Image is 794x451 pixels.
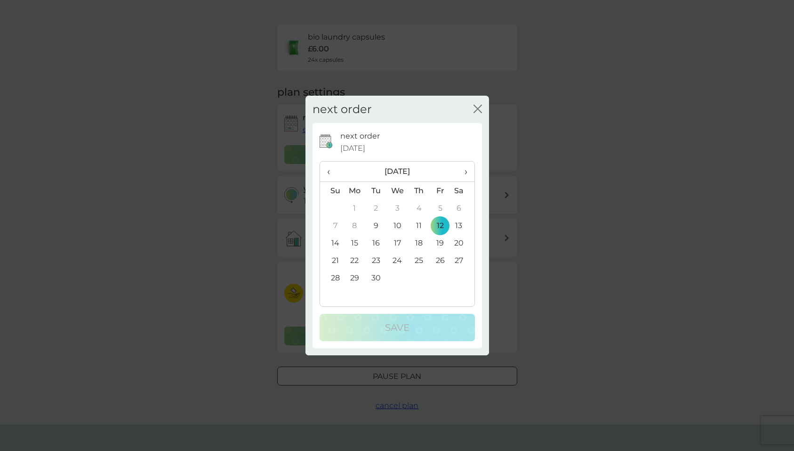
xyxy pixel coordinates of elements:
p: next order [340,130,380,142]
th: Mo [344,182,366,200]
td: 23 [365,252,386,269]
span: ‹ [327,162,337,181]
th: Th [408,182,429,200]
td: 4 [408,199,429,217]
td: 14 [320,234,344,252]
th: We [386,182,408,200]
td: 3 [386,199,408,217]
td: 21 [320,252,344,269]
button: close [473,105,482,115]
span: › [457,162,467,181]
td: 6 [450,199,474,217]
td: 9 [365,217,386,234]
td: 30 [365,269,386,287]
td: 15 [344,234,366,252]
td: 28 [320,269,344,287]
th: Sa [450,182,474,200]
h2: next order [313,103,372,116]
td: 12 [430,217,451,234]
td: 5 [430,199,451,217]
td: 13 [450,217,474,234]
td: 22 [344,252,366,269]
p: Save [385,320,409,335]
td: 29 [344,269,366,287]
td: 24 [386,252,408,269]
td: 16 [365,234,386,252]
td: 26 [430,252,451,269]
th: Su [320,182,344,200]
td: 8 [344,217,366,234]
td: 25 [408,252,429,269]
td: 17 [386,234,408,252]
td: 7 [320,217,344,234]
td: 1 [344,199,366,217]
td: 27 [450,252,474,269]
td: 20 [450,234,474,252]
td: 19 [430,234,451,252]
th: Fr [430,182,451,200]
th: Tu [365,182,386,200]
th: [DATE] [344,162,451,182]
td: 11 [408,217,429,234]
td: 10 [386,217,408,234]
td: 18 [408,234,429,252]
button: Save [320,314,475,341]
span: [DATE] [340,142,365,155]
td: 2 [365,199,386,217]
